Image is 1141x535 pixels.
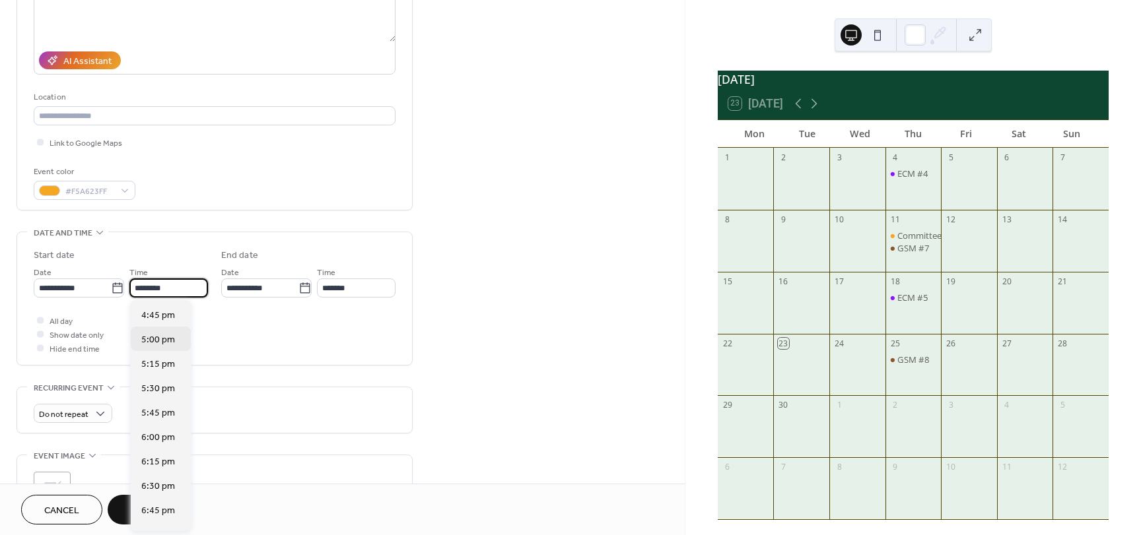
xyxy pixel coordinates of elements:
div: 2 [778,152,789,163]
div: Fri [940,120,992,147]
div: 5 [946,152,957,163]
div: 12 [946,214,957,225]
div: 28 [1057,338,1068,349]
div: ECM #5 [885,292,942,303]
div: 3 [946,400,957,411]
div: Thu [887,120,940,147]
span: Date and time [34,226,92,240]
div: 22 [722,338,733,349]
button: Save [108,495,176,524]
span: 4:45 pm [141,309,175,323]
span: Hide end time [50,342,100,356]
div: 4 [1001,400,1012,411]
div: 4 [889,152,901,163]
div: 14 [1057,214,1068,225]
div: 19 [946,276,957,287]
div: 18 [889,276,901,287]
div: 7 [778,462,789,473]
div: 11 [1001,462,1012,473]
span: Cancel [44,504,79,518]
div: Sat [992,120,1045,147]
div: Start date [34,249,75,263]
span: 5:45 pm [141,406,175,420]
span: Date [34,266,52,280]
div: GSM #7 [897,242,930,254]
span: Time [317,266,335,280]
div: 30 [778,400,789,411]
div: 5 [1057,400,1068,411]
div: ECM #4 [885,168,942,179]
div: 21 [1057,276,1068,287]
div: 10 [834,214,845,225]
div: 16 [778,276,789,287]
span: 5:00 pm [141,333,175,347]
div: 23 [778,338,789,349]
div: Committee of the Whole #1 [897,230,1007,241]
span: Event image [34,449,85,463]
span: 6:00 pm [141,431,175,445]
button: AI Assistant [39,51,121,69]
div: End date [221,249,258,263]
div: Mon [728,120,781,147]
div: 6 [1001,152,1012,163]
span: 5:30 pm [141,382,175,396]
div: 1 [834,400,845,411]
span: Time [129,266,148,280]
div: 6 [722,462,733,473]
span: All day [50,315,73,329]
span: Link to Google Maps [50,137,122,150]
div: 3 [834,152,845,163]
div: GSM #8 [897,354,930,365]
div: Committee of the Whole #1 [885,230,942,241]
div: 15 [722,276,733,287]
div: AI Assistant [63,55,112,69]
div: [DATE] [718,71,1109,88]
div: 2 [889,400,901,411]
span: Recurring event [34,381,104,395]
div: ECM #5 [897,292,928,303]
div: 13 [1001,214,1012,225]
div: 8 [722,214,733,225]
span: #F5A623FF [65,185,114,199]
div: 1 [722,152,733,163]
div: 29 [722,400,733,411]
div: 12 [1057,462,1068,473]
div: 9 [778,214,789,225]
div: GSM #7 [885,242,942,254]
div: Tue [781,120,834,147]
span: Do not repeat [39,407,88,422]
div: 25 [889,338,901,349]
span: 5:15 pm [141,358,175,371]
div: Location [34,90,393,104]
div: 17 [834,276,845,287]
div: 24 [834,338,845,349]
div: 26 [946,338,957,349]
div: 11 [889,214,901,225]
div: Event color [34,165,133,179]
div: Wed [834,120,887,147]
div: ; [34,472,71,509]
div: 8 [834,462,845,473]
div: 27 [1001,338,1012,349]
span: 6:30 pm [141,480,175,493]
div: 9 [889,462,901,473]
div: Sun [1045,120,1098,147]
span: 6:15 pm [141,455,175,469]
div: ECM #4 [897,168,928,179]
div: GSM #8 [885,354,942,365]
div: 20 [1001,276,1012,287]
span: Date [221,266,239,280]
button: Cancel [21,495,102,524]
span: 6:45 pm [141,504,175,518]
div: 10 [946,462,957,473]
div: 7 [1057,152,1068,163]
span: Show date only [50,329,104,342]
